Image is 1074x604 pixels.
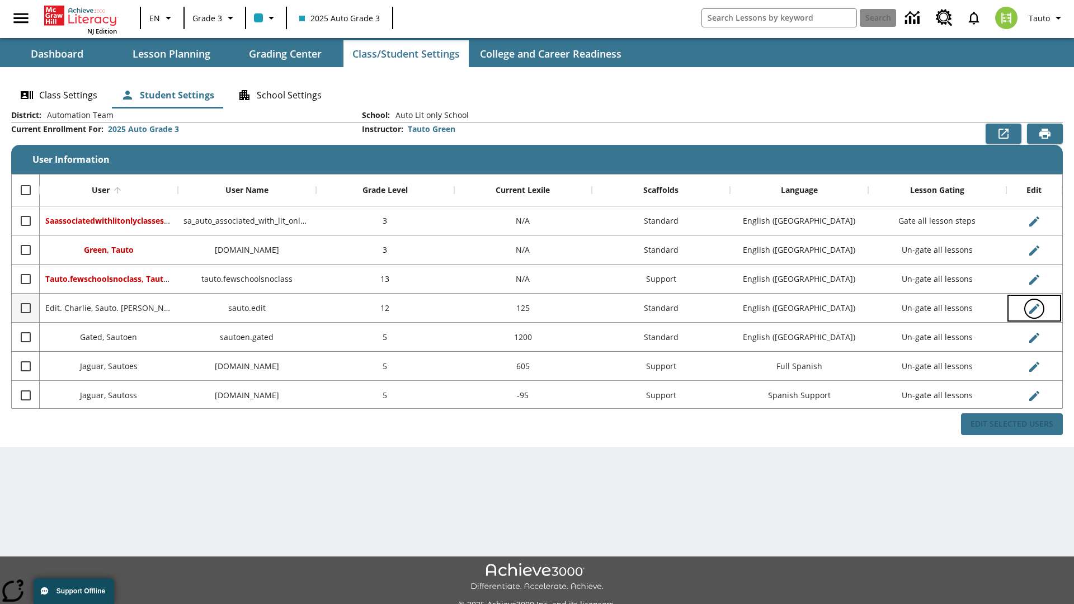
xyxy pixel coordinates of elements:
div: User Information [11,110,1063,436]
img: Achieve3000 Differentiate Accelerate Achieve [470,563,604,592]
div: Un-gate all lessons [868,235,1006,265]
div: 5 [316,381,454,410]
a: Notifications [959,3,988,32]
div: N/A [454,206,592,235]
div: Edit [1026,185,1042,195]
button: Student Settings [112,82,223,108]
div: English (US) [730,235,868,265]
div: N/A [454,265,592,294]
span: Auto Lit only School [390,110,469,121]
div: Support [592,381,730,410]
span: User Information [32,153,110,166]
a: Home [44,4,117,27]
span: EN [149,12,160,24]
h2: Instructor : [362,125,403,134]
a: Resource Center, Will open in new tab [929,3,959,33]
button: Class Settings [11,82,106,108]
button: School Settings [229,82,331,108]
div: 12 [316,294,454,323]
div: Un-gate all lessons [868,294,1006,323]
div: -95 [454,381,592,410]
div: User Name [225,185,268,195]
div: Class/Student Settings [11,82,1063,108]
div: Standard [592,294,730,323]
div: Support [592,352,730,381]
span: Saassociatedwithlitonlyclasses, Saassociatedwithlitonlyclasses [45,215,287,226]
div: sautoes.jaguar [178,352,316,381]
div: English (US) [730,206,868,235]
button: Edit User [1023,268,1045,291]
div: User [92,185,110,195]
span: Jaguar, Sautoes [80,361,138,371]
button: Edit User [1023,239,1045,262]
span: NJ Edition [87,27,117,35]
button: Dashboard [1,40,113,67]
button: Select a new avatar [988,3,1024,32]
div: Full Spanish [730,352,868,381]
span: Automation Team [41,110,114,121]
div: 2025 Auto Grade 3 [108,124,179,135]
button: Open side menu [4,2,37,35]
div: 5 [316,323,454,352]
button: Export to CSV [986,124,1021,144]
div: Un-gate all lessons [868,381,1006,410]
div: Standard [592,235,730,265]
a: Data Center [898,3,929,34]
span: Gated, Sautoen [80,332,137,342]
span: Tauto [1029,12,1050,24]
button: College and Career Readiness [471,40,630,67]
button: Edit User [1023,356,1045,378]
span: Tauto.fewschoolsnoclass, Tauto.fewschoolsnoclass [45,273,242,284]
div: English (US) [730,294,868,323]
span: Jaguar, Sautoss [80,390,137,400]
div: Grade Level [362,185,408,195]
div: Spanish Support [730,381,868,410]
div: Standard [592,323,730,352]
h2: School : [362,111,390,120]
div: English (US) [730,323,868,352]
button: Edit User [1023,327,1045,349]
button: Grade: Grade 3, Select a grade [188,8,242,28]
span: 2025 Auto Grade 3 [299,12,380,24]
button: Lesson Planning [115,40,227,67]
div: sauto.edit [178,294,316,323]
div: tauto.green [178,235,316,265]
img: avatar image [995,7,1018,29]
div: 3 [316,206,454,235]
div: 125 [454,294,592,323]
span: Support Offline [56,587,105,595]
div: sautoss.jaguar [178,381,316,410]
div: sautoen.gated [178,323,316,352]
button: Edit User [1023,210,1045,233]
button: Print Preview [1027,124,1063,144]
h2: Current Enrollment For : [11,125,103,134]
span: Grade 3 [192,12,222,24]
div: 1200 [454,323,592,352]
button: Class color is light blue. Change class color [249,8,282,28]
div: English (US) [730,265,868,294]
div: 3 [316,235,454,265]
div: 605 [454,352,592,381]
div: Un-gate all lessons [868,323,1006,352]
button: Profile/Settings [1024,8,1070,28]
div: 5 [316,352,454,381]
span: Edit. Charlie, Sauto. Charlie [45,303,183,313]
div: 13 [316,265,454,294]
div: Home [44,3,117,35]
div: Lesson Gating [910,185,964,195]
div: Gate all lesson steps [868,206,1006,235]
button: Edit User [1023,298,1045,320]
div: Language [781,185,818,195]
input: search field [702,9,856,27]
h2: District : [11,111,41,120]
div: Tauto Green [408,124,455,135]
div: tauto.fewschoolsnoclass [178,265,316,294]
div: Scaffolds [643,185,679,195]
button: Grading Center [229,40,341,67]
button: Class/Student Settings [343,40,469,67]
div: sa_auto_associated_with_lit_only_classes [178,206,316,235]
button: Support Offline [34,578,114,604]
span: Green, Tauto [84,244,134,255]
div: Standard [592,206,730,235]
button: Edit User [1023,385,1045,407]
